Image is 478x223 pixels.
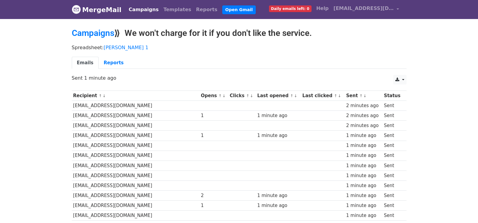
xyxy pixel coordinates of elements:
div: 1 [201,202,227,209]
a: Campaigns [72,28,114,38]
td: [EMAIL_ADDRESS][DOMAIN_NAME] [72,191,200,201]
img: MergeMail logo [72,5,81,14]
div: 1 minute ago [346,172,381,179]
td: Sent [382,201,403,211]
a: ↑ [359,94,363,98]
div: 1 minute ago [257,192,299,199]
span: Daily emails left: 0 [269,5,312,12]
td: Sent [382,170,403,180]
td: Sent [382,211,403,221]
td: [EMAIL_ADDRESS][DOMAIN_NAME] [72,211,200,221]
div: 1 minute ago [257,202,299,209]
a: ↑ [99,94,102,98]
a: Templates [161,4,194,16]
th: Clicks [228,91,256,101]
td: [EMAIL_ADDRESS][DOMAIN_NAME] [72,151,200,161]
h2: ⟫ We won't charge for it if you don't like the service. [72,28,407,38]
td: Sent [382,151,403,161]
p: Sent 1 minute ago [72,75,407,81]
a: Emails [72,57,99,69]
div: 1 minute ago [257,132,299,139]
td: [EMAIL_ADDRESS][DOMAIN_NAME] [72,131,200,141]
a: Reports [99,57,129,69]
td: Sent [382,161,403,170]
td: Sent [382,191,403,201]
th: Opens [199,91,228,101]
th: Recipient [72,91,200,101]
a: ↑ [290,94,293,98]
div: 2 minutes ago [346,122,381,129]
a: Open Gmail [222,5,256,14]
th: Sent [345,91,382,101]
a: Help [314,2,331,14]
td: [EMAIL_ADDRESS][DOMAIN_NAME] [72,161,200,170]
a: ↓ [294,94,297,98]
div: 1 minute ago [346,142,381,149]
a: ↓ [363,94,367,98]
a: [EMAIL_ADDRESS][DOMAIN_NAME] [331,2,402,17]
p: Spreadsheet: [72,44,407,51]
div: 1 minute ago [346,182,381,189]
a: [PERSON_NAME] 1 [104,45,148,50]
th: Status [382,91,403,101]
div: 1 minute ago [346,132,381,139]
div: 2 minutes ago [346,102,381,109]
td: Sent [382,111,403,121]
td: Sent [382,121,403,131]
div: 1 minute ago [257,112,299,119]
div: 1 [201,112,227,119]
td: [EMAIL_ADDRESS][DOMAIN_NAME] [72,101,200,111]
a: ↓ [250,94,253,98]
td: Sent [382,131,403,141]
div: 1 minute ago [346,162,381,169]
td: Sent [382,180,403,190]
a: Campaigns [126,4,161,16]
span: [EMAIL_ADDRESS][DOMAIN_NAME] [334,5,394,12]
a: Reports [194,4,220,16]
a: ↑ [334,94,337,98]
td: [EMAIL_ADDRESS][DOMAIN_NAME] [72,170,200,180]
th: Last opened [256,91,301,101]
div: 1 minute ago [346,202,381,209]
div: 1 [201,132,227,139]
a: ↑ [246,94,249,98]
a: ↑ [219,94,222,98]
a: ↓ [338,94,341,98]
td: [EMAIL_ADDRESS][DOMAIN_NAME] [72,201,200,211]
div: 1 minute ago [346,152,381,159]
th: Last clicked [301,91,345,101]
a: ↓ [103,94,106,98]
td: [EMAIL_ADDRESS][DOMAIN_NAME] [72,121,200,131]
td: [EMAIL_ADDRESS][DOMAIN_NAME] [72,141,200,151]
div: 1 minute ago [346,212,381,219]
td: Sent [382,101,403,111]
a: ↓ [222,94,226,98]
div: 1 minute ago [346,192,381,199]
td: [EMAIL_ADDRESS][DOMAIN_NAME] [72,180,200,190]
a: Daily emails left: 0 [267,2,314,14]
td: Sent [382,141,403,151]
a: MergeMail [72,3,122,16]
div: 2 [201,192,227,199]
td: [EMAIL_ADDRESS][DOMAIN_NAME] [72,111,200,121]
div: 2 minutes ago [346,112,381,119]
